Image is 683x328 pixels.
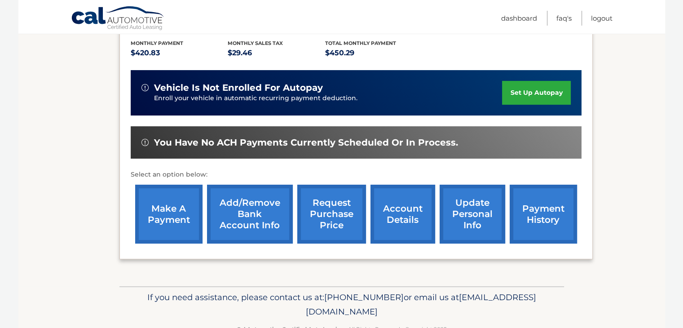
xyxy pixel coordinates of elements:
span: Total Monthly Payment [325,40,396,46]
a: make a payment [135,185,203,244]
a: payment history [510,185,577,244]
a: set up autopay [502,81,570,105]
p: Enroll your vehicle in automatic recurring payment deduction. [154,93,502,103]
a: request purchase price [297,185,366,244]
a: account details [370,185,435,244]
span: [EMAIL_ADDRESS][DOMAIN_NAME] [306,292,536,317]
a: Logout [591,11,612,26]
img: alert-white.svg [141,84,149,91]
a: Cal Automotive [71,6,165,32]
a: Add/Remove bank account info [207,185,293,244]
span: [PHONE_NUMBER] [324,292,404,302]
p: $29.46 [228,47,325,59]
img: alert-white.svg [141,139,149,146]
span: Monthly sales Tax [228,40,283,46]
span: You have no ACH payments currently scheduled or in process. [154,137,458,148]
p: Select an option below: [131,169,582,180]
a: update personal info [440,185,505,244]
span: vehicle is not enrolled for autopay [154,82,323,93]
span: Monthly Payment [131,40,183,46]
p: $420.83 [131,47,228,59]
p: If you need assistance, please contact us at: or email us at [125,290,558,319]
a: Dashboard [501,11,537,26]
p: $450.29 [325,47,423,59]
a: FAQ's [556,11,572,26]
